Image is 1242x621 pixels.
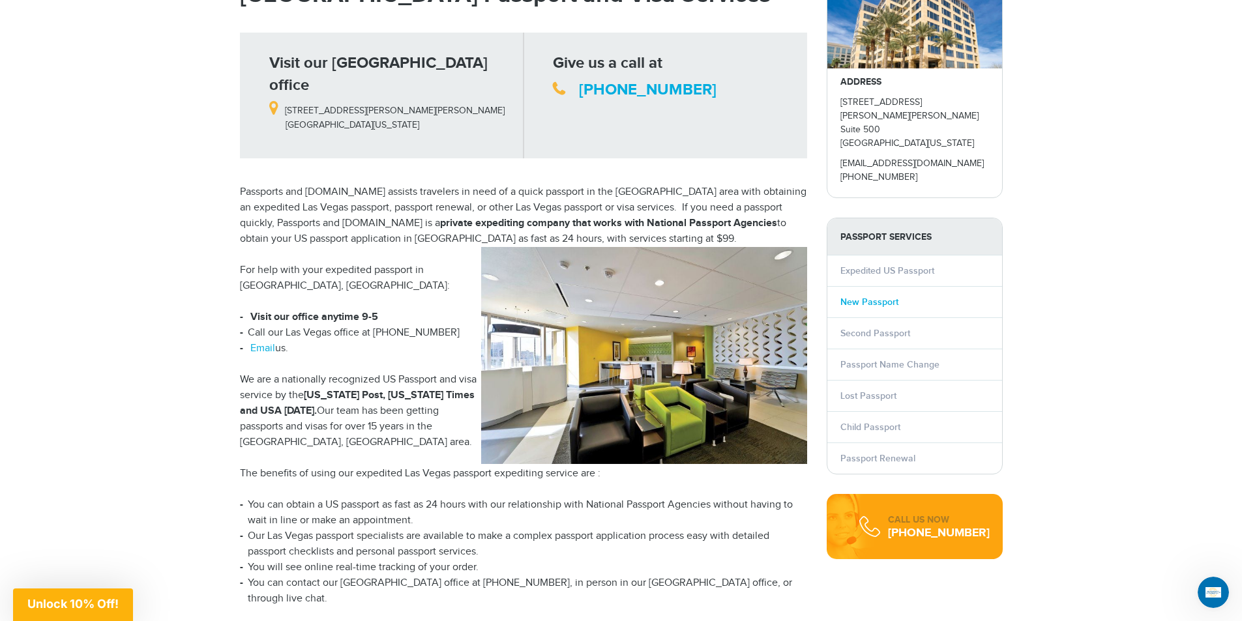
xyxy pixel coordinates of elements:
[240,466,807,482] p: The benefits of using our expedited Las Vegas passport expediting service are :
[240,560,807,575] li: You will see online real-time tracking of your order.
[827,218,1002,255] strong: PASSPORT SERVICES
[240,575,807,607] li: You can contact our [GEOGRAPHIC_DATA] office at [PHONE_NUMBER], in person in our [GEOGRAPHIC_DATA...
[240,325,807,341] li: Call our Las Vegas office at [PHONE_NUMBER]
[840,296,898,308] a: New Passport
[240,528,807,560] li: Our Las Vegas passport specialists are available to make a complex passport application process e...
[13,588,133,621] div: Unlock 10% Off!
[840,359,939,370] a: Passport Name Change
[240,372,807,450] p: We are a nationally recognized US Passport and visa service by the Our team has been getting pass...
[14,22,158,35] div: The team typically replies in 1d
[840,453,915,464] a: Passport Renewal
[888,527,990,540] div: [PHONE_NUMBER]
[240,389,475,417] strong: [US_STATE] Post, [US_STATE] Times and USA [DATE].
[269,53,488,94] strong: Visit our [GEOGRAPHIC_DATA] office
[240,341,807,356] li: us.
[1198,577,1229,608] iframe: Intercom live chat
[440,217,777,229] strong: private expediting company that works with National Passport Agencies
[840,422,900,433] a: Child Passport
[579,80,717,99] a: [PHONE_NUMBER]
[553,53,662,72] strong: Give us a call at
[240,263,807,294] p: For help with your expedited passport in [GEOGRAPHIC_DATA], [GEOGRAPHIC_DATA]:
[27,597,119,611] span: Unlock 10% Off!
[240,184,807,247] p: Passports and [DOMAIN_NAME] assists travelers in need of a quick passport in the [GEOGRAPHIC_DATA...
[840,76,881,87] strong: ADDRESS
[840,265,934,276] a: Expedited US Passport
[840,390,896,401] a: Lost Passport
[240,497,807,528] li: You can obtain a US passport as fast as 24 hours with our relationship with National Passport Age...
[840,96,989,151] p: [STREET_ADDRESS][PERSON_NAME][PERSON_NAME] Suite 500 [GEOGRAPHIC_DATA][US_STATE]
[840,328,910,339] a: Second Passport
[14,11,158,22] div: Need help?
[250,311,378,323] strong: Visit our office anytime 9-5
[888,513,990,527] div: CALL US NOW
[840,171,989,184] p: [PHONE_NUMBER]
[269,96,514,132] p: [STREET_ADDRESS][PERSON_NAME][PERSON_NAME] [GEOGRAPHIC_DATA][US_STATE]
[250,342,275,354] a: Email
[840,158,984,169] a: [EMAIL_ADDRESS][DOMAIN_NAME]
